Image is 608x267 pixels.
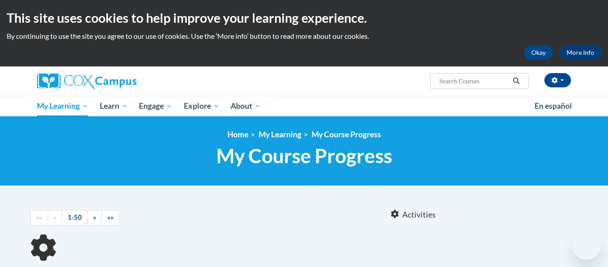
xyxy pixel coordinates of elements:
span: En español [535,101,572,111]
span: «« [36,214,42,221]
span: »» [107,214,113,221]
a: Begining [30,210,48,226]
div: Main menu [24,96,584,116]
span: My Course Progress [216,144,392,168]
button: Okay [524,45,553,60]
span: My Learning [37,101,88,111]
a: More Info [559,45,601,60]
a: My Learning [31,96,94,116]
a: Learn [94,96,134,116]
a: My Learning [259,130,301,139]
span: Learn [100,101,128,111]
a: Cox Campus [37,73,206,89]
iframe: Button to launch messaging window [572,231,601,260]
a: En español [529,97,578,115]
a: Previous [48,210,62,226]
img: Cox Campus [37,73,137,89]
a: 1-50 [62,210,88,226]
span: About [231,101,261,111]
a: Engage [133,96,178,116]
h2: This site uses cookies to help improve your learning experience. [7,9,601,27]
a: My Course Progress [312,130,381,139]
a: End [101,210,119,226]
input: Search Courses [438,76,510,86]
a: Explore [178,96,225,116]
span: Activities [402,210,436,220]
span: « [53,214,57,221]
button: Account Settings [544,73,571,87]
a: Home [227,130,248,139]
span: Engage [139,101,172,111]
p: By continuing to use the site you agree to our use of cookies. Use the ‘More info’ button to read... [7,31,601,41]
a: Next [87,210,102,226]
span: Explore [184,101,219,111]
span: » [93,214,96,221]
a: About [225,96,267,116]
button: Search [510,76,523,86]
